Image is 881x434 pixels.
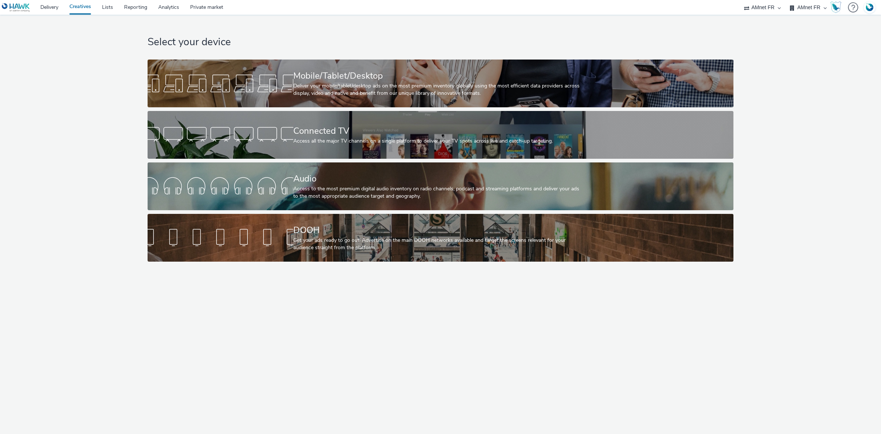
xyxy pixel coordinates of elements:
div: Get your ads ready to go out! Advertise on the main DOOH networks available and target the screen... [293,237,585,252]
div: Access to the most premium digital audio inventory on radio channels, podcast and streaming platf... [293,185,585,200]
a: AudioAccess to the most premium digital audio inventory on radio channels, podcast and streaming ... [148,162,733,210]
div: Mobile/Tablet/Desktop [293,69,585,82]
h1: Select your device [148,35,733,49]
a: Hawk Academy [830,1,844,13]
a: DOOHGet your ads ready to go out! Advertise on the main DOOH networks available and target the sc... [148,214,733,262]
img: Account FR [864,2,875,13]
div: DOOH [293,224,585,237]
img: undefined Logo [2,3,30,12]
div: Connected TV [293,125,585,137]
img: Hawk Academy [830,1,841,13]
div: Audio [293,172,585,185]
a: Mobile/Tablet/DesktopDeliver your mobile/tablet/desktop ads on the most premium inventory globall... [148,60,733,107]
div: Access all the major TV channels on a single platform to deliver your TV spots across live and ca... [293,137,585,145]
div: Deliver your mobile/tablet/desktop ads on the most premium inventory globally using the most effi... [293,82,585,97]
a: Connected TVAccess all the major TV channels on a single platform to deliver your TV spots across... [148,111,733,159]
